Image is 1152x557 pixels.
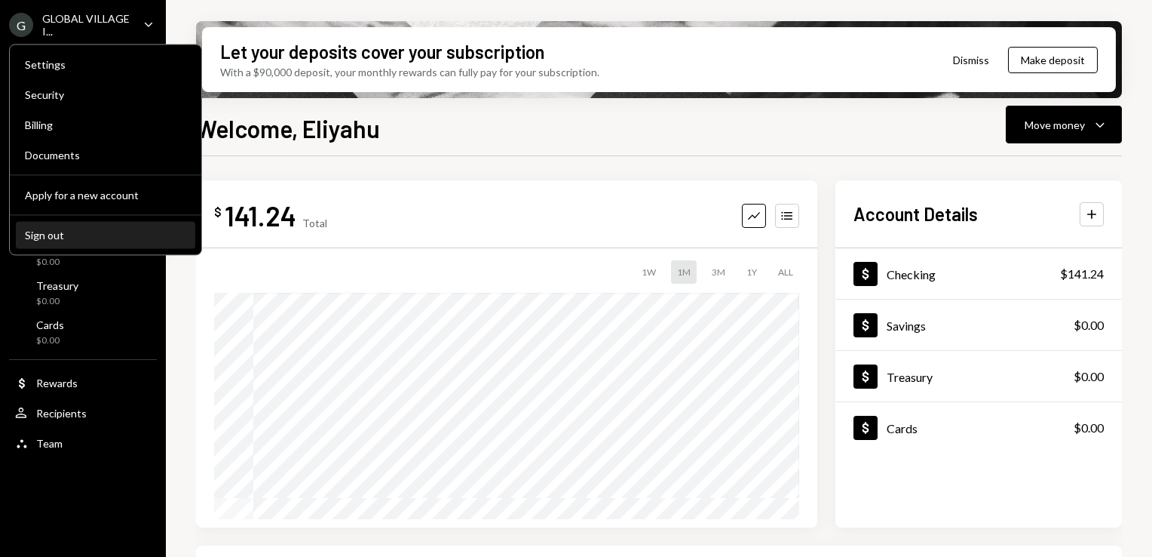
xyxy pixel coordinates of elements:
a: Recipients [9,399,157,426]
a: Billing [16,111,195,138]
a: Cards$0.00 [9,314,157,350]
div: Billing [25,118,186,131]
div: 1M [671,260,697,284]
h1: Welcome, Eliyahu [196,113,380,143]
div: $0.00 [1074,316,1104,334]
div: Savings [887,319,926,333]
button: Dismiss [934,42,1008,78]
h2: Account Details [853,202,978,226]
div: G [9,13,33,37]
div: GLOBAL VILLAGE I... [42,12,131,38]
div: 3M [706,260,731,284]
a: Documents [16,141,195,168]
a: Treasury$0.00 [835,351,1122,402]
button: Make deposit [1008,47,1098,73]
div: $0.00 [1074,368,1104,386]
div: Treasury [36,279,78,292]
div: $ [214,205,222,220]
div: Documents [25,149,186,162]
div: Sign out [25,229,186,242]
div: Team [36,437,63,450]
div: 141.24 [225,198,296,232]
div: Cards [36,319,64,331]
div: Rewards [36,377,78,389]
a: Security [16,81,195,108]
a: Cards$0.00 [835,402,1122,453]
button: Sign out [16,222,195,249]
div: Checking [887,267,936,282]
div: $0.00 [36,295,78,308]
div: $141.24 [1060,265,1104,283]
button: Apply for a new account [16,182,195,209]
div: Recipients [36,407,87,420]
div: $0.00 [36,256,72,269]
a: Team [9,429,157,457]
a: Checking$141.24 [835,248,1122,299]
div: Let your deposits cover your subscription [220,39,544,64]
a: Rewards [9,369,157,396]
div: $0.00 [36,334,64,347]
div: ALL [772,260,799,284]
button: Move money [1006,106,1122,143]
div: Total [302,217,327,229]
div: 1W [636,260,662,284]
div: Settings [25,58,186,71]
div: $0.00 [1074,419,1104,437]
div: Apply for a new account [25,189,186,202]
a: Savings$0.00 [835,300,1122,350]
div: Cards [887,421,918,435]
div: 1Y [740,260,763,284]
a: Settings [16,51,195,78]
div: Security [25,88,186,101]
div: Treasury [887,370,933,384]
div: Move money [1025,117,1085,133]
a: Treasury$0.00 [9,275,157,311]
div: With a $90,000 deposit, your monthly rewards can fully pay for your subscription. [220,64,599,80]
